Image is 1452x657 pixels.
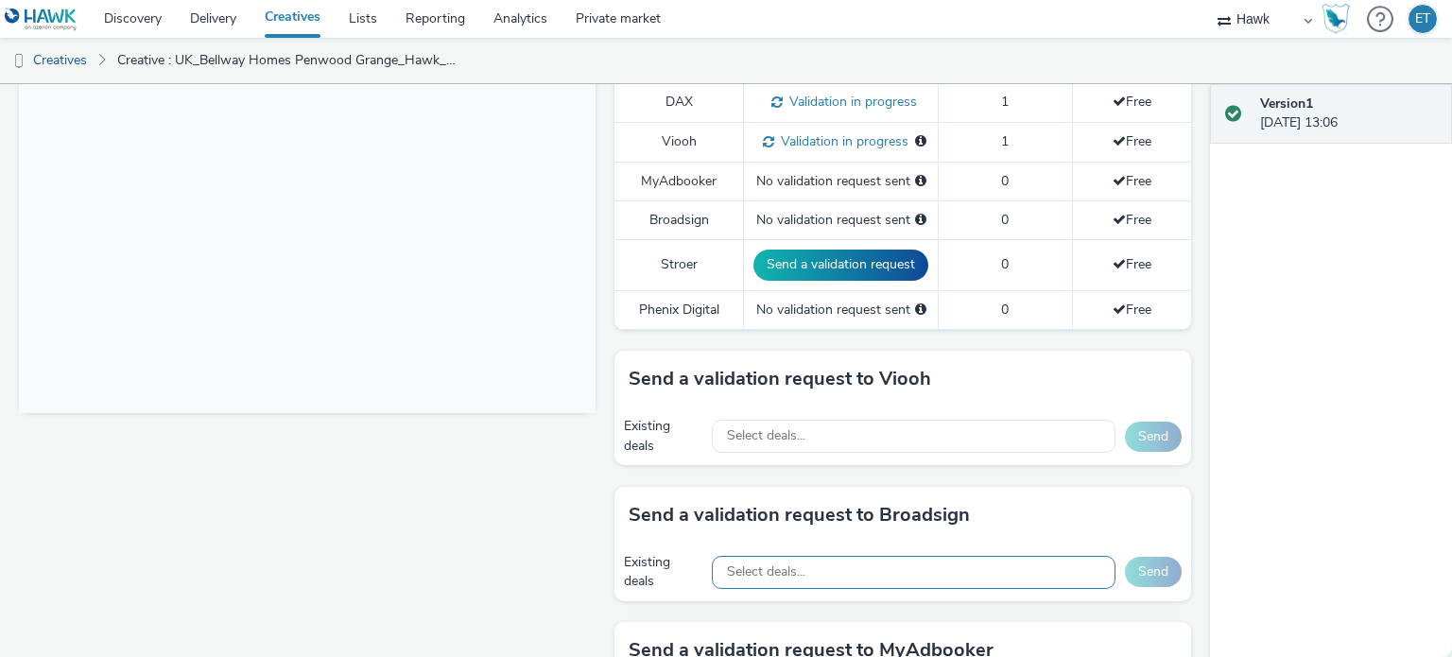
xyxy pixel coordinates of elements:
[1001,93,1009,111] span: 1
[629,365,931,393] h3: Send a validation request to Viooh
[629,501,970,529] h3: Send a validation request to Broadsign
[1322,4,1350,34] img: Hawk Academy
[1113,93,1151,111] span: Free
[614,122,744,162] td: Viooh
[1125,557,1182,587] button: Send
[915,211,926,230] div: Please select a deal below and click on Send to send a validation request to Broadsign.
[1322,4,1357,34] a: Hawk Academy
[614,240,744,290] td: Stroer
[9,52,28,71] img: dooh
[915,301,926,320] div: Please select a deal below and click on Send to send a validation request to Phenix Digital.
[614,200,744,239] td: Broadsign
[753,172,928,191] div: No validation request sent
[753,301,928,320] div: No validation request sent
[1113,301,1151,319] span: Free
[1001,132,1009,150] span: 1
[1001,211,1009,229] span: 0
[614,82,744,122] td: DAX
[1125,422,1182,452] button: Send
[1001,172,1009,190] span: 0
[1113,211,1151,229] span: Free
[915,172,926,191] div: Please select a deal below and click on Send to send a validation request to MyAdbooker.
[774,132,908,150] span: Validation in progress
[1001,255,1009,273] span: 0
[727,564,805,580] span: Select deals...
[727,428,805,444] span: Select deals...
[5,8,78,31] img: undefined Logo
[1415,5,1430,33] div: ET
[624,417,702,456] div: Existing deals
[783,93,917,111] span: Validation in progress
[614,162,744,200] td: MyAdbooker
[614,290,744,329] td: Phenix Digital
[108,38,471,83] a: Creative : UK_Bellway Homes Penwood Grange_Hawk_DOOH_17/09/2025_1920x1080
[1113,132,1151,150] span: Free
[1260,95,1313,112] strong: Version 1
[1113,255,1151,273] span: Free
[1113,172,1151,190] span: Free
[753,250,928,280] button: Send a validation request
[753,211,928,230] div: No validation request sent
[624,553,702,592] div: Existing deals
[1260,95,1437,133] div: [DATE] 13:06
[1001,301,1009,319] span: 0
